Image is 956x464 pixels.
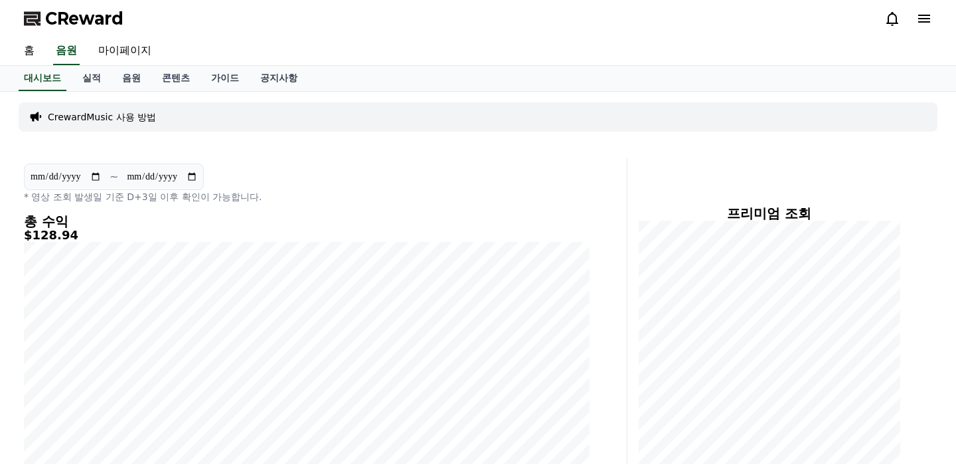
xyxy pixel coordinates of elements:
h4: 총 수익 [24,214,590,229]
a: 실적 [72,66,112,91]
a: 마이페이지 [88,37,162,65]
a: CrewardMusic 사용 방법 [48,110,156,124]
a: 홈 [13,37,45,65]
span: CReward [45,8,123,29]
a: 대시보드 [19,66,66,91]
h4: 프리미엄 조회 [638,206,900,221]
a: 가이드 [200,66,250,91]
a: CReward [24,8,123,29]
p: ~ [110,169,118,185]
p: * 영상 조회 발생일 기준 D+3일 이후 확인이 가능합니다. [24,190,590,203]
a: 음원 [112,66,151,91]
a: 음원 [53,37,80,65]
a: 공지사항 [250,66,308,91]
h5: $128.94 [24,229,590,242]
a: 콘텐츠 [151,66,200,91]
